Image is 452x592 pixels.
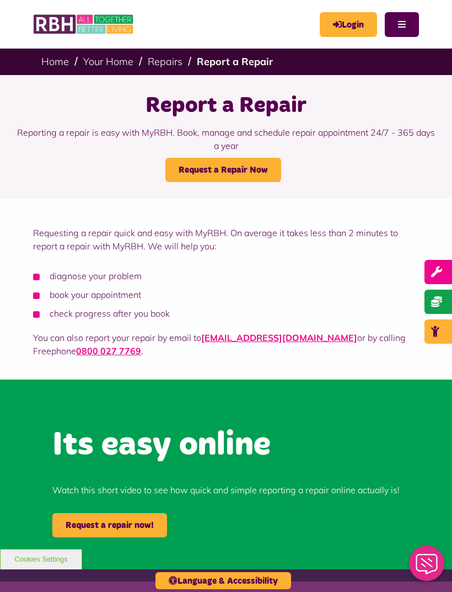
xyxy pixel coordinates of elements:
[14,92,438,120] h1: Report a Repair
[52,483,400,497] p: Watch this short video to see how quick and simple reporting a repair online actually is!
[41,55,69,68] a: Home
[33,331,419,358] p: You can also report your repair by email to or by calling Freephone .
[33,307,419,320] li: check progress after you book
[155,572,291,589] button: Language & Accessibility
[148,55,182,68] a: Repairs
[33,226,419,253] p: Requesting a repair quick and easy with MyRBH. On average it takes less than 2 minutes to report ...
[83,55,133,68] a: Your Home
[52,513,167,537] a: Request a repair now!
[201,332,357,343] a: [EMAIL_ADDRESS][DOMAIN_NAME]
[197,55,273,68] a: Report a Repair
[52,424,400,467] h2: Its easy online
[76,345,141,356] a: call 0800 027 7769
[33,288,419,301] li: book your appointment
[385,12,419,37] button: Navigation
[320,12,377,37] a: MyRBH
[14,120,438,158] p: Reporting a repair is easy with MyRBH. Book, manage and schedule repair appointment 24/7 - 365 da...
[165,158,281,182] a: Request a Repair Now
[33,269,419,282] li: diagnose your problem
[402,542,452,592] iframe: Netcall Web Assistant for live chat
[33,11,135,38] img: RBH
